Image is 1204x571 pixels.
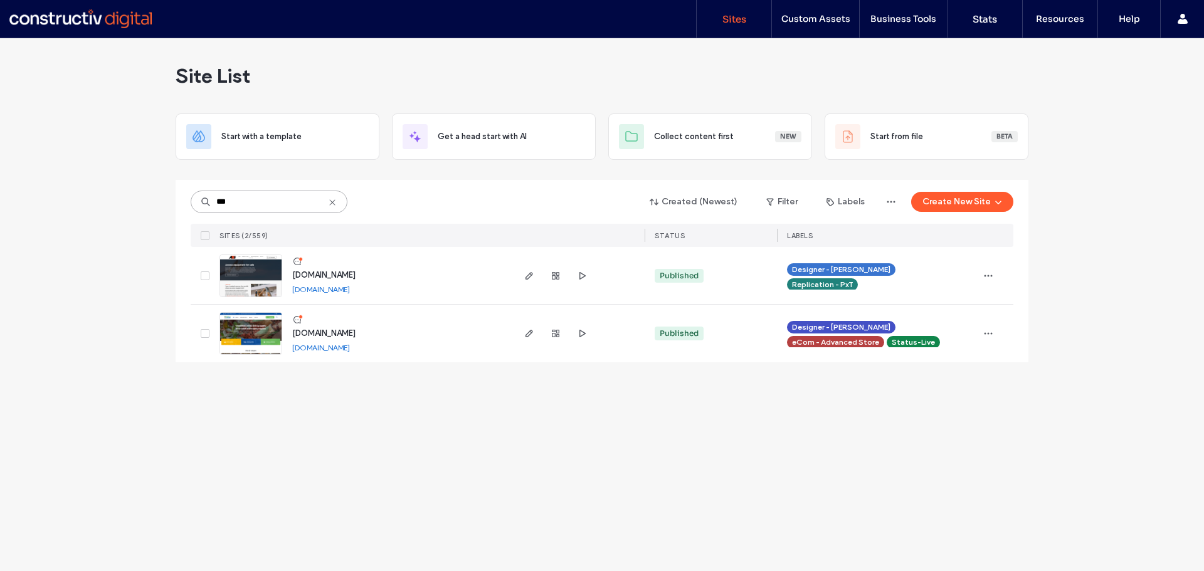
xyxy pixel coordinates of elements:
[792,279,853,290] span: Replication - PxT
[1119,13,1140,24] label: Help
[292,328,356,338] a: [DOMAIN_NAME]
[655,231,685,240] span: STATUS
[892,337,935,348] span: Status-Live
[292,343,350,352] a: [DOMAIN_NAME]
[292,270,356,280] a: [DOMAIN_NAME]
[392,113,596,160] div: Get a head start with AI
[722,13,746,25] label: Sites
[973,13,997,25] label: Stats
[176,113,379,160] div: Start with a template
[176,63,250,88] span: Site List
[792,337,879,348] span: eCom - Advanced Store
[221,130,302,143] span: Start with a template
[608,113,812,160] div: Collect content firstNew
[825,113,1028,160] div: Start from fileBeta
[991,131,1018,142] div: Beta
[870,13,936,24] label: Business Tools
[792,322,890,333] span: Designer - [PERSON_NAME]
[654,130,734,143] span: Collect content first
[660,328,699,339] div: Published
[639,192,749,212] button: Created (Newest)
[781,13,850,24] label: Custom Assets
[1036,13,1084,24] label: Resources
[787,231,813,240] span: LABELS
[219,231,268,240] span: SITES (2/559)
[754,192,810,212] button: Filter
[792,264,890,275] span: Designer - [PERSON_NAME]
[292,285,350,294] a: [DOMAIN_NAME]
[815,192,876,212] button: Labels
[775,131,801,142] div: New
[660,270,699,281] div: Published
[870,130,923,143] span: Start from file
[911,192,1013,212] button: Create New Site
[292,328,356,338] span: [DOMAIN_NAME]
[438,130,527,143] span: Get a head start with AI
[28,9,54,20] span: Help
